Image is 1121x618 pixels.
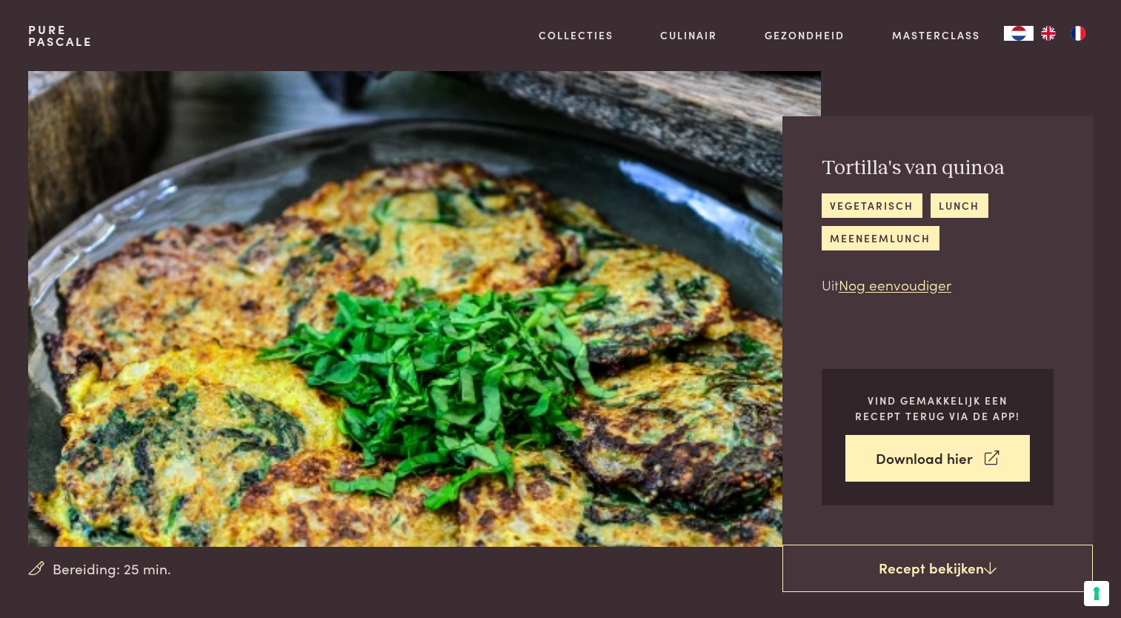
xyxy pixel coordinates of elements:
button: Uw voorkeuren voor toestemming voor trackingtechnologieën [1084,581,1109,606]
a: FR [1063,26,1093,41]
aside: Language selected: Nederlands [1004,26,1093,41]
h2: Tortilla's van quinoa [822,156,1054,182]
ul: Language list [1034,26,1093,41]
a: meeneemlunch [822,226,939,250]
a: vegetarisch [822,193,922,218]
div: Language [1004,26,1034,41]
span: Bereiding: 25 min. [53,558,171,579]
p: Vind gemakkelijk een recept terug via de app! [845,393,1030,423]
a: NL [1004,26,1034,41]
img: Tortilla's van quinoa [28,71,820,547]
a: Gezondheid [765,27,845,43]
p: Uit [822,274,1054,296]
a: Recept bekijken [782,545,1093,592]
a: Culinair [660,27,717,43]
a: EN [1034,26,1063,41]
a: lunch [931,193,988,218]
a: PurePascale [28,24,93,47]
a: Nog eenvoudiger [839,274,951,294]
a: Masterclass [892,27,980,43]
a: Collecties [539,27,613,43]
a: Download hier [845,435,1030,482]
